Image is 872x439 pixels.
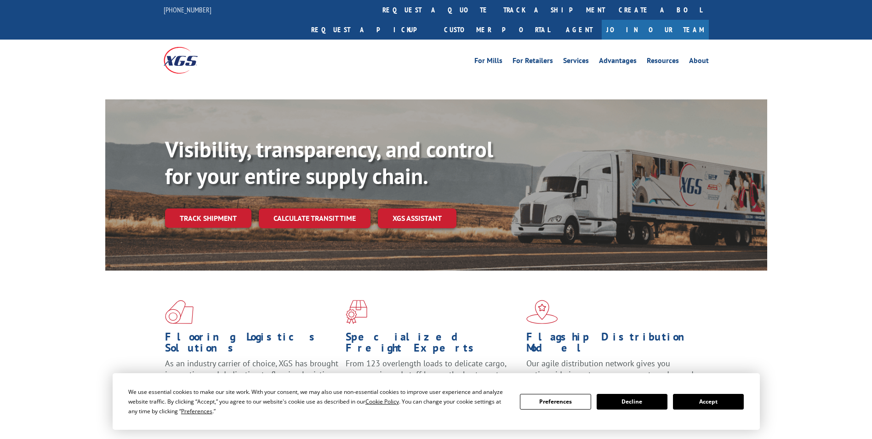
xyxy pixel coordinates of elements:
a: About [689,57,709,67]
div: Cookie Consent Prompt [113,373,760,430]
span: As an industry carrier of choice, XGS has brought innovation and dedication to flooring logistics... [165,358,338,391]
a: Join Our Team [602,20,709,40]
a: Advantages [599,57,637,67]
a: For Mills [474,57,502,67]
h1: Flagship Distribution Model [526,331,700,358]
a: Track shipment [165,208,251,228]
span: Our agile distribution network gives you nationwide inventory management on demand. [526,358,695,380]
p: From 123 overlength loads to delicate cargo, our experienced staff knows the best way to move you... [346,358,519,399]
a: XGS ASSISTANT [378,208,456,228]
a: Resources [647,57,679,67]
img: xgs-icon-focused-on-flooring-red [346,300,367,324]
a: Request a pickup [304,20,437,40]
button: Accept [673,394,744,410]
img: xgs-icon-flagship-distribution-model-red [526,300,558,324]
a: Agent [557,20,602,40]
button: Preferences [520,394,591,410]
div: We use essential cookies to make our site work. With your consent, we may also use non-essential ... [128,387,509,416]
span: Cookie Policy [365,398,399,405]
a: [PHONE_NUMBER] [164,5,211,14]
img: xgs-icon-total-supply-chain-intelligence-red [165,300,194,324]
a: Services [563,57,589,67]
a: For Retailers [513,57,553,67]
b: Visibility, transparency, and control for your entire supply chain. [165,135,493,190]
h1: Flooring Logistics Solutions [165,331,339,358]
button: Decline [597,394,667,410]
h1: Specialized Freight Experts [346,331,519,358]
span: Preferences [181,407,212,415]
a: Calculate transit time [259,208,370,228]
a: Customer Portal [437,20,557,40]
